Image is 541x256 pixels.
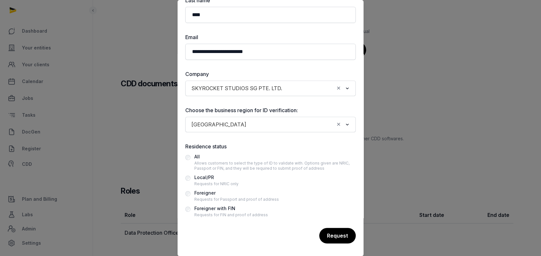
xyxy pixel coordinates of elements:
[185,106,356,114] label: Choose the business region for ID verification:
[189,119,352,130] div: Search for option
[189,82,352,94] div: Search for option
[190,120,248,129] span: [GEOGRAPHIC_DATA]
[194,161,356,171] div: Allows customers to select the type of ID to validate with. Options given are NRIC, Passport or F...
[185,176,190,181] input: Local/PRRequests for NRIC only
[185,191,190,196] input: ForeignerRequests for Passport and proof of address
[336,84,342,93] button: Clear Selected
[185,70,356,78] label: Company
[194,153,356,161] div: All
[194,205,268,212] div: Foreigner with FIN
[185,207,190,212] input: Foreigner with FINRequests for FIN and proof of address
[285,84,334,93] input: Search for option
[194,181,239,187] div: Requests for NRIC only
[319,228,356,243] div: Request
[185,143,356,150] label: Residence status
[190,84,284,93] span: SKYROCKET STUDIOS SG PTE. LTD.
[336,120,342,129] button: Clear Selected
[194,197,279,202] div: Requests for Passport and proof of address
[194,212,268,218] div: Requests for FIN and proof of address
[185,33,356,41] label: Email
[185,155,190,160] input: AllAllows customers to select the type of ID to validate with. Options given are NRIC, Passport o...
[194,189,279,197] div: Foreigner
[249,120,334,129] input: Search for option
[194,174,239,181] div: Local/PR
